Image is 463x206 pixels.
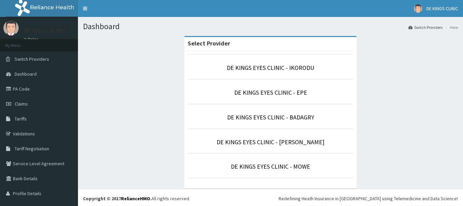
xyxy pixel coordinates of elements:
a: DE KINGS EYES CLINIC - BADAGRY [227,113,314,121]
strong: Select Provider [188,39,230,47]
strong: Copyright © 2017 . [83,195,152,202]
img: User Image [414,4,422,13]
a: Switch Providers [408,24,443,30]
a: DE KINGS EYES CLINIC - EPE [234,89,307,96]
span: Tariff Negotiation [15,146,49,152]
img: User Image [3,20,19,36]
a: DE KINGS EYES CLINIC - [PERSON_NAME] [217,138,324,146]
a: RelianceHMO [121,195,150,202]
a: Online [24,37,40,42]
span: Claims [15,101,28,107]
span: DE KINGS CLINIC [426,5,458,12]
span: Tariffs [15,116,27,122]
p: DE KINGS CLINIC [24,27,67,34]
a: DE KINGS EYES CLINIC - IKORODU [227,64,314,72]
li: Here [443,24,458,30]
span: Dashboard [15,71,37,77]
h1: Dashboard [83,22,458,31]
div: Redefining Heath Insurance in [GEOGRAPHIC_DATA] using Telemedicine and Data Science! [279,195,458,202]
span: Switch Providers [15,56,49,62]
a: DE KINGS EYES CLINIC - MOWE [231,163,310,170]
